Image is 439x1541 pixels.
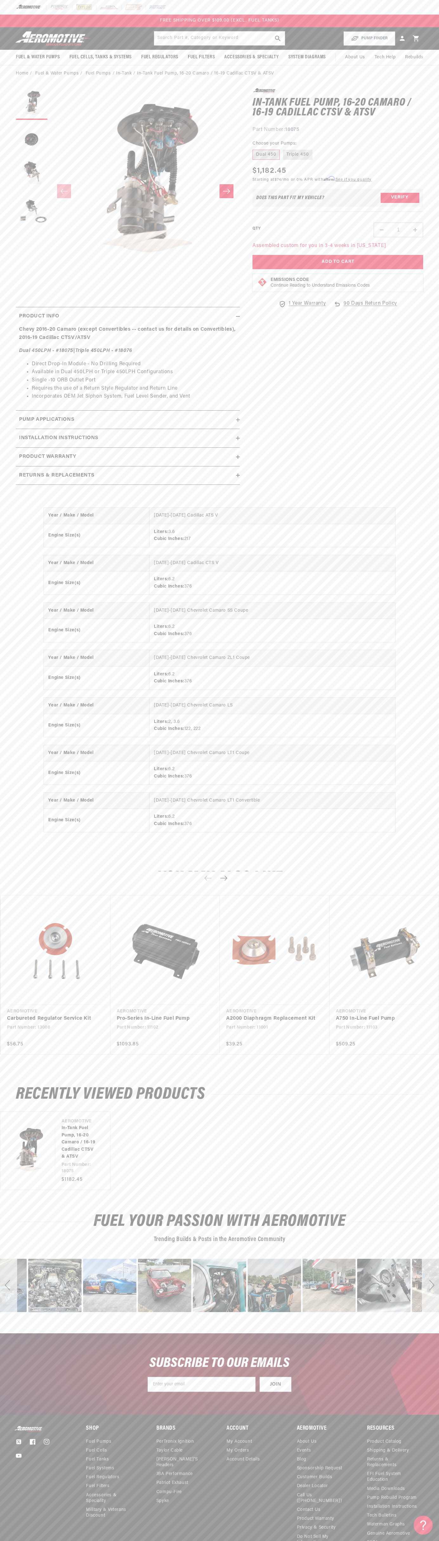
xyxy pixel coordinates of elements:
[16,123,48,155] button: Load image 2 in gallery view
[147,1377,256,1392] input: Enter your email
[156,1470,193,1479] a: JBA Performance
[149,761,395,784] td: 6.2 376
[154,726,184,731] strong: Cubic Inches:
[344,300,397,314] span: 90 Days Return Policy
[149,508,395,524] td: [DATE]-[DATE] Cadillac ATS V
[271,283,370,289] p: Continue Reading to Understand Emissions Codes
[154,577,168,582] strong: Liters:
[297,1473,332,1482] a: Customer Builds
[19,434,98,442] h2: Installation Instructions
[297,1523,336,1532] a: Privacy & Security
[271,277,309,282] strong: Emissions Code
[149,698,395,714] td: [DATE]-[DATE] Chevrolet Camaro LS
[252,98,423,118] h1: In-Tank Fuel Pump, 16-20 Camaro / 16-19 Cadillac CTSV & ATSV
[16,193,48,224] button: Load image 4 in gallery view
[252,177,371,183] p: Starting at /mo or 0% APR with .
[367,1455,418,1470] a: Returns & Replacements
[367,1493,417,1502] a: Pump Rebuild Program
[324,176,335,181] span: Affirm
[224,54,279,61] span: Accessories & Specialty
[154,536,184,541] strong: Cubic Inches:
[154,767,168,771] strong: Liters:
[156,1497,169,1505] a: Spyke
[44,524,149,547] th: Engine Size(s)
[35,70,79,77] a: Fuel & Water Pumps
[16,1087,423,1102] h2: Recently Viewed Products
[297,1505,321,1514] a: Contact Us
[86,1505,142,1520] a: Military & Veterans Discount
[367,1470,418,1484] a: EFI Fuel System Education
[86,1491,137,1505] a: Accessories & Speciality
[14,31,93,46] img: Aeromotive
[154,822,184,826] strong: Cubic Inches:
[149,745,395,761] td: [DATE]-[DATE] Chevrolet Camaro LT1 Coupe
[44,793,149,809] th: Year / Make / Model
[297,1514,334,1523] a: Product Warranty
[252,150,280,160] label: Dual 450
[16,1214,423,1229] h2: Fuel Your Passion with Aeromotive
[32,360,237,368] li: Direct Drop-In Module - No Drilling Required
[19,348,73,353] em: Dual 450LPH - #18075
[154,632,184,636] strong: Cubic Inches:
[16,70,423,77] nav: breadcrumbs
[336,1015,427,1023] a: A750 In-Line Fuel Pump
[288,54,326,61] span: System Diagrams
[44,508,149,524] th: Year / Make / Model
[400,50,428,65] summary: Rebuilds
[86,1482,109,1491] a: Fuel Filters
[16,466,240,485] summary: Returns & replacements
[257,277,267,287] img: Emissions code
[149,666,395,689] td: 6.2 376
[19,453,76,461] h2: Product warranty
[344,31,395,46] button: PUMP FINDER
[160,18,279,23] span: FREE SHIPPING OVER $109.00 (EXCL. FUEL TANKS)
[149,650,395,666] td: [DATE]-[DATE] Chevrolet Camaro ZL1 Coupe
[375,54,396,61] span: Tech Help
[11,50,65,65] summary: Fuel & Water Pumps
[65,50,136,65] summary: Fuel Cells, Tanks & Systems
[16,307,240,326] summary: Product Info
[149,555,395,571] td: [DATE]-[DATE] Cadillac CTS V
[156,1446,183,1455] a: Taylor Cable
[16,448,240,466] summary: Product warranty
[284,50,331,65] summary: System Diagrams
[16,70,28,77] a: Home
[149,603,395,619] td: [DATE]-[DATE] Chevrolet Camaro SS Coupe
[149,571,395,595] td: 6.2 376
[252,226,260,231] label: QTY
[226,1015,317,1023] a: A2000 Diaphragm Replacement Kit
[252,165,286,177] span: $1,182.45
[283,150,312,160] label: Triple 450
[367,1502,417,1511] a: Installation Instructions
[75,348,132,353] em: Triple 450LPH - #18076
[16,429,240,447] summary: Installation Instructions
[226,1455,260,1464] a: Account Details
[32,368,237,376] li: Available in Dual 450LPH or Triple 450LPH Configurations
[149,524,395,547] td: 3.6 217
[44,761,149,784] th: Engine Size(s)
[136,50,183,65] summary: Fuel Regulators
[340,50,370,65] a: About Us
[193,1259,246,1312] div: Photo from a Shopper
[248,1259,301,1312] div: Photo from a Shopper
[62,1125,97,1160] a: In-Tank Fuel Pump, 16-20 Camaro / 16-19 Cadillac CTSV & ATSV
[367,1485,405,1493] a: Media Downloads
[252,140,297,147] legend: Choose your Pumps:
[154,814,168,819] strong: Liters:
[154,31,285,45] input: Search by Part Number, Category or Keyword
[28,1259,82,1312] div: image number 28
[303,1259,356,1312] div: image number 33
[16,54,60,61] span: Fuel & Water Pumps
[19,327,236,340] strong: Chevy 2016-20 Camaro (except Convertibles -- contact us for details on Convertibles), 2016-19 Cad...
[44,650,149,666] th: Year / Make / Model
[16,411,240,429] summary: Pump Applications
[44,745,149,761] th: Year / Make / Model
[201,871,215,885] button: Previous slide
[138,1259,191,1312] div: Photo from a Shopper
[154,719,168,724] strong: Liters:
[137,70,274,77] li: In-Tank Fuel Pump, 16-20 Camaro / 16-19 Cadillac CTSV & ATSV
[357,1259,410,1312] div: image number 34
[86,1439,111,1446] a: Fuel Pumps
[226,1446,249,1455] a: My Orders
[156,1439,194,1446] a: PerTronix Ignition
